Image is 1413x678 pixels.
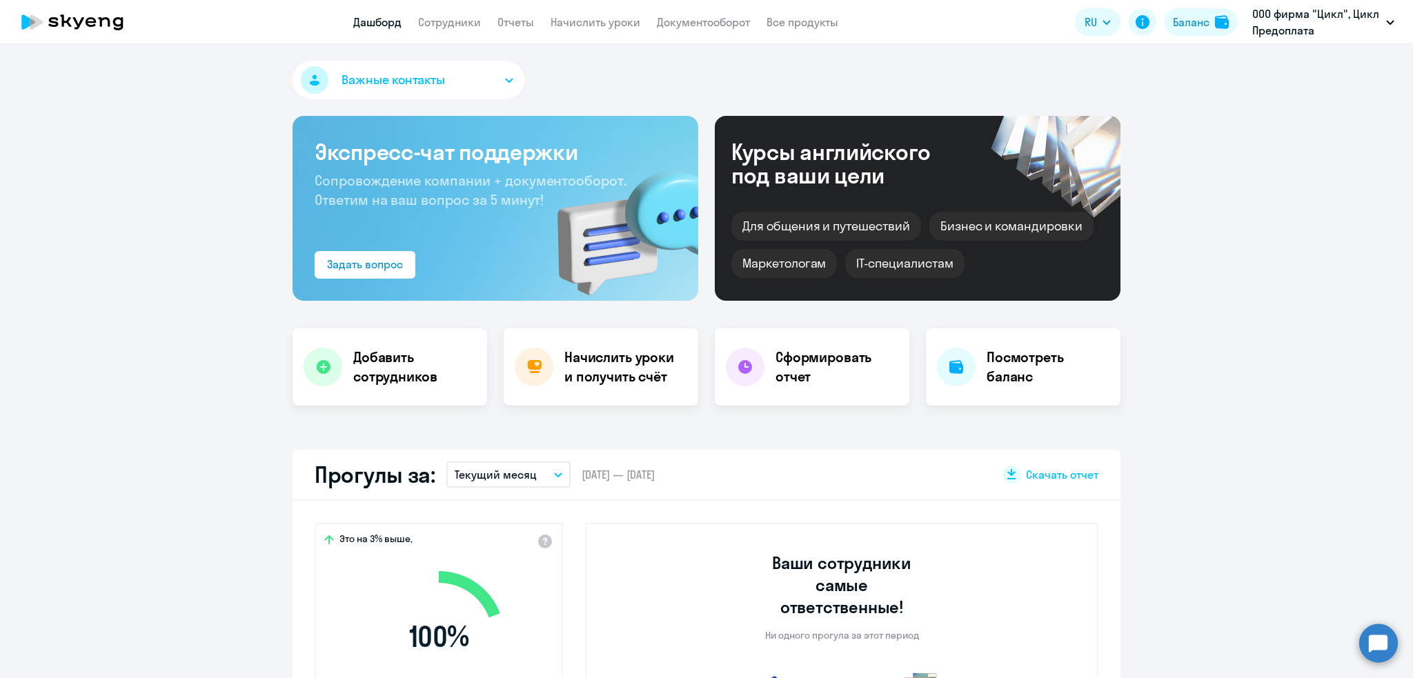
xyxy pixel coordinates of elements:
[753,552,931,618] h3: Ваши сотрудники самые ответственные!
[315,138,676,166] h3: Экспресс-чат поддержки
[1252,6,1381,39] p: ООО фирма "Цикл", Цикл Предоплата
[1215,15,1229,29] img: balance
[497,15,534,29] a: Отчеты
[353,348,476,386] h4: Добавить сотрудников
[342,71,445,89] span: Важные контакты
[1026,467,1098,482] span: Скачать отчет
[418,15,481,29] a: Сотрудники
[327,256,403,272] div: Задать вопрос
[775,348,898,386] h4: Сформировать отчет
[1075,8,1120,36] button: RU
[353,15,402,29] a: Дашборд
[765,629,919,641] p: Ни одного прогула за этот период
[1173,14,1209,30] div: Баланс
[731,212,921,241] div: Для общения и путешествий
[537,146,698,301] img: bg-img
[845,249,964,278] div: IT-специалистам
[359,620,518,653] span: 100 %
[987,348,1109,386] h4: Посмотреть баланс
[1165,8,1237,36] button: Балансbalance
[582,467,655,482] span: [DATE] — [DATE]
[1245,6,1401,39] button: ООО фирма "Цикл", Цикл Предоплата
[767,15,838,29] a: Все продукты
[929,212,1094,241] div: Бизнес и командировки
[731,249,837,278] div: Маркетологам
[564,348,684,386] h4: Начислить уроки и получить счёт
[657,15,750,29] a: Документооборот
[293,61,524,99] button: Важные контакты
[339,532,413,549] span: Это на 3% выше,
[551,15,640,29] a: Начислить уроки
[315,172,626,208] span: Сопровождение компании + документооборот. Ответим на ваш вопрос за 5 минут!
[1085,14,1097,30] span: RU
[455,466,537,483] p: Текущий месяц
[446,461,571,488] button: Текущий месяц
[315,461,435,488] h2: Прогулы за:
[731,140,967,187] div: Курсы английского под ваши цели
[315,251,415,279] button: Задать вопрос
